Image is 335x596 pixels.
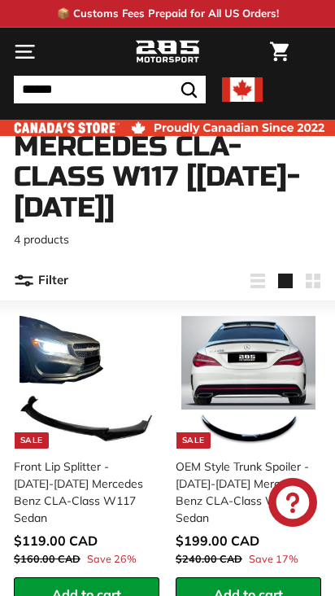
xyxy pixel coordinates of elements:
a: Sale mercedes front lip Front Lip Splitter - [DATE]-[DATE] Mercedes Benz CLA-Class W117 Sedan Sav... [14,309,159,577]
a: Sale OEM Style Trunk Spoiler - [DATE]-[DATE] Mercedes Benz CLA-Class W117 Sedan Save 17% [176,309,321,577]
div: Sale [15,432,49,449]
a: Cart [262,28,297,75]
span: Save 26% [87,551,137,567]
button: Filter [14,261,68,300]
h1: Mercedes CLA-Class W117 [[DATE]-[DATE]] [14,132,321,223]
span: $199.00 CAD [176,532,259,549]
img: mercedes front lip [20,315,154,449]
img: Logo_285_Motorsport_areodynamics_components [135,38,200,66]
span: $240.00 CAD [176,552,242,565]
p: 4 products [14,231,321,248]
input: Search [14,76,206,103]
div: OEM Style Trunk Spoiler - [DATE]-[DATE] Mercedes Benz CLA-Class W117 Sedan [176,458,311,527]
p: 📦 Customs Fees Prepaid for All US Orders! [57,6,279,22]
span: $119.00 CAD [14,532,98,549]
span: $160.00 CAD [14,552,80,565]
div: Sale [176,432,211,449]
span: Save 17% [249,551,298,567]
inbox-online-store-chat: Shopify online store chat [263,478,322,531]
div: Front Lip Splitter - [DATE]-[DATE] Mercedes Benz CLA-Class W117 Sedan [14,458,150,527]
